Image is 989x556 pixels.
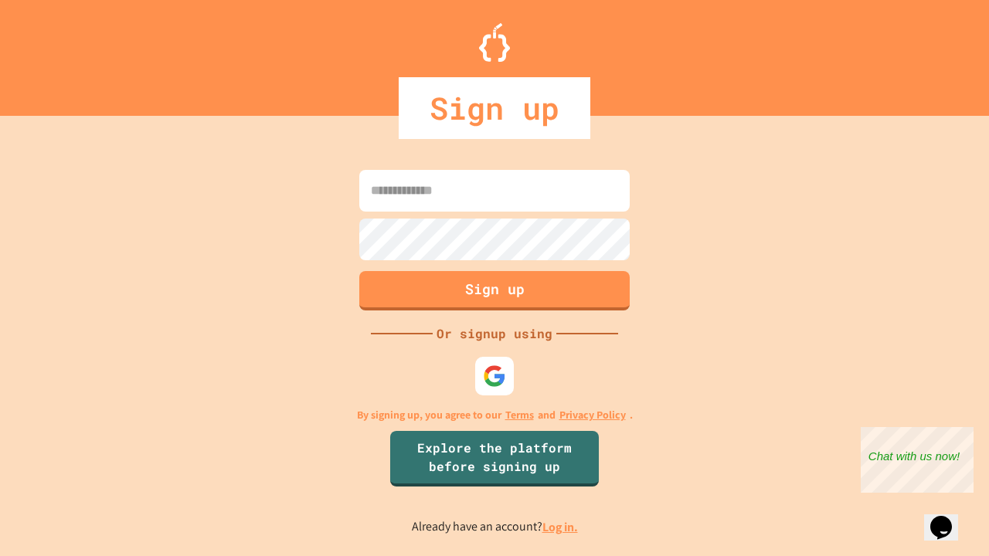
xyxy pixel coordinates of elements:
p: By signing up, you agree to our and . [357,407,633,423]
a: Terms [505,407,534,423]
button: Sign up [359,271,630,310]
p: Already have an account? [412,517,578,537]
img: google-icon.svg [483,364,506,388]
img: Logo.svg [479,23,510,62]
a: Log in. [542,519,578,535]
a: Explore the platform before signing up [390,431,599,486]
div: Or signup using [433,324,556,343]
div: Sign up [399,77,590,139]
iframe: chat widget [861,427,974,493]
a: Privacy Policy [559,407,626,423]
iframe: chat widget [924,494,974,541]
